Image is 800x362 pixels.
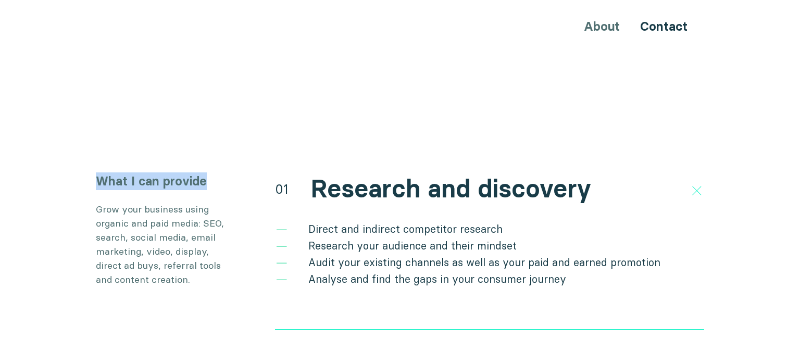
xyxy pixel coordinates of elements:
[96,202,231,286] p: Grow your business using organic and paid media: SEO, search, social media, email marketing, vide...
[275,221,704,238] li: Direct and indirect competitor research
[96,172,231,190] h3: What I can provide
[275,180,289,198] div: 01
[310,174,591,204] h2: Research and discovery
[275,238,704,254] li: Research your audience and their mindset
[640,19,687,34] a: Contact
[275,271,704,288] li: Analyse and find the gaps in your consumer journey
[275,254,704,271] li: Audit your existing channels as well as your paid and earned promotion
